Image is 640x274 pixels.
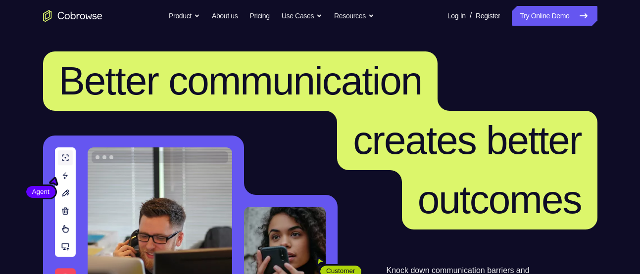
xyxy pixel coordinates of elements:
[512,6,597,26] a: Try Online Demo
[447,6,466,26] a: Log In
[334,6,374,26] button: Resources
[249,6,269,26] a: Pricing
[169,6,200,26] button: Product
[59,59,422,103] span: Better communication
[353,118,581,162] span: creates better
[418,178,582,222] span: outcomes
[476,6,500,26] a: Register
[212,6,238,26] a: About us
[43,10,102,22] a: Go to the home page
[470,10,472,22] span: /
[282,6,322,26] button: Use Cases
